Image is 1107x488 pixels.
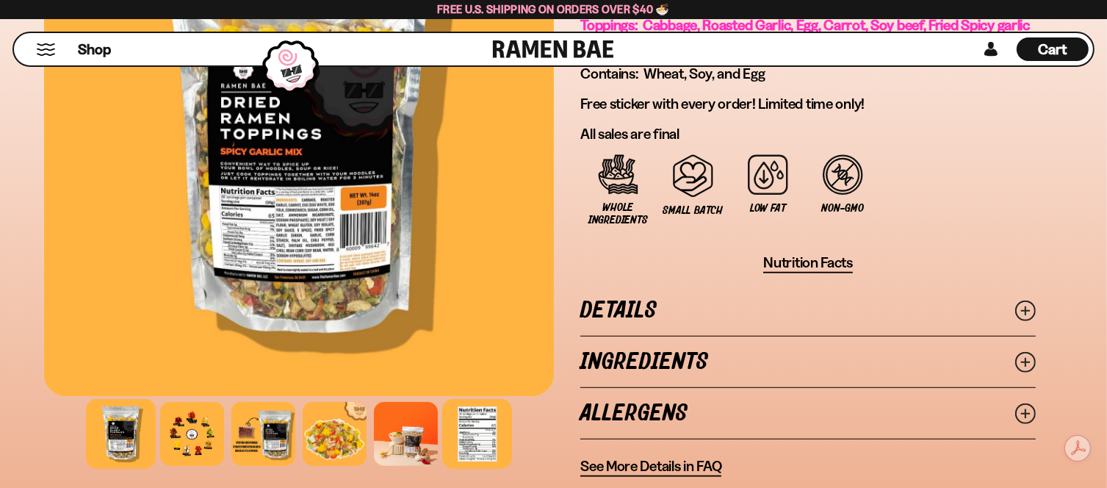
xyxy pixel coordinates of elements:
a: See More Details in FAQ [580,457,721,477]
p: All sales are final [580,125,1036,143]
span: Cart [1039,40,1067,58]
span: Shop [78,40,111,60]
span: Non-GMO [822,202,864,215]
a: Allergens [580,388,1036,439]
span: Free sticker with every order! Limited time only! [580,95,865,112]
span: Nutrition Facts [763,254,853,272]
span: Free U.S. Shipping on Orders over $40 🍜 [437,2,670,16]
button: Nutrition Facts [763,254,853,273]
div: Cart [1017,33,1089,65]
span: Small Batch [663,204,723,217]
button: Mobile Menu Trigger [36,43,56,56]
span: Contains: Wheat, Soy, and Egg [580,65,765,82]
span: See More Details in FAQ [580,457,721,476]
a: Ingredients [580,337,1036,387]
a: Details [580,285,1036,336]
span: Whole Ingredients [588,201,648,226]
span: Low Fat [750,202,785,215]
a: Shop [78,37,111,61]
